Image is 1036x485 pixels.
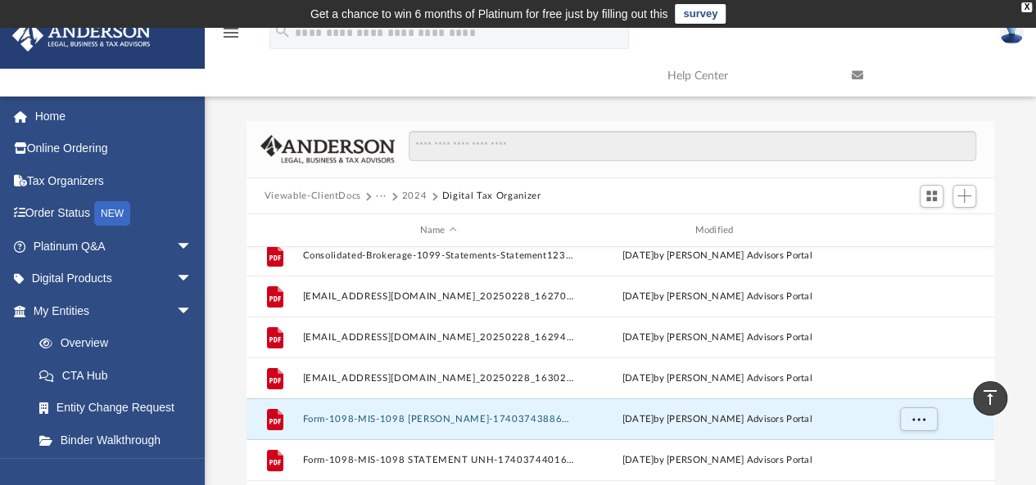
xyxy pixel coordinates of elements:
button: 2024 [402,189,428,204]
img: User Pic [999,20,1024,44]
i: vertical_align_top [980,388,1000,407]
div: [DATE] by [PERSON_NAME] Advisors Portal [581,249,853,263]
div: close [1021,2,1032,12]
a: My Entitiesarrow_drop_down [11,294,217,327]
div: id [860,223,975,238]
button: Form-1098-MIS-1098 STATEMENT UNH-174037440167bc0181d9c69.pdf [302,455,574,465]
a: menu [221,31,241,43]
span: arrow_drop_down [176,230,209,263]
img: Anderson Advisors Platinum Portal [7,20,156,52]
div: [DATE] by [PERSON_NAME] Advisors Portal [581,371,853,386]
div: [DATE] by [PERSON_NAME] Advisors Portal [581,453,853,468]
div: NEW [94,201,130,226]
button: [EMAIL_ADDRESS][DOMAIN_NAME]_20250228_163021-174085078667c34662c5794.pdf [302,373,574,384]
a: Online Ordering [11,132,217,165]
a: Tax Organizers [11,164,217,197]
div: Modified [581,223,853,238]
span: arrow_drop_down [176,294,209,328]
button: Form-1098-MIS-1098 [PERSON_NAME]-174037438867bc017481cae.pdf [302,414,574,424]
a: CTA Hub [23,359,217,392]
a: Help Center [655,43,839,108]
a: Binder Walkthrough [23,424,217,456]
i: search [274,22,292,40]
i: menu [221,23,241,43]
div: Name [301,223,573,238]
a: vertical_align_top [973,381,1007,415]
div: Get a chance to win 6 months of Platinum for free just by filling out this [310,4,668,24]
button: [EMAIL_ADDRESS][DOMAIN_NAME]_20250228_162948-174085077967c3465b32cb0.pdf [302,332,574,343]
div: id [254,223,295,238]
a: Order StatusNEW [11,197,217,231]
a: Home [11,100,217,132]
span: arrow_drop_down [176,263,209,296]
button: Consolidated-Brokerage-1099-Statements-Statement12312024 Fidelity-174085195867c34af63104c.pdf [302,250,574,261]
a: Platinum Q&Aarrow_drop_down [11,230,217,263]
div: [DATE] by [PERSON_NAME] Advisors Portal [581,412,853,427]
button: ··· [376,189,387,204]
a: Entity Change Request [23,392,217,424]
button: Viewable-ClientDocs [265,189,361,204]
input: Search files and folders [409,131,976,162]
button: Digital Tax Organizer [442,189,541,204]
button: Add [952,185,977,208]
div: [DATE] by [PERSON_NAME] Advisors Portal [581,290,853,304]
div: [DATE] by [PERSON_NAME] Advisors Portal [581,330,853,345]
a: survey [675,4,726,24]
button: [EMAIL_ADDRESS][DOMAIN_NAME]_20250228_162701-174085077167c346532a7a8.pdf [302,291,574,302]
a: Overview [23,327,217,360]
button: Switch to Grid View [920,185,944,208]
a: Digital Productsarrow_drop_down [11,263,217,295]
